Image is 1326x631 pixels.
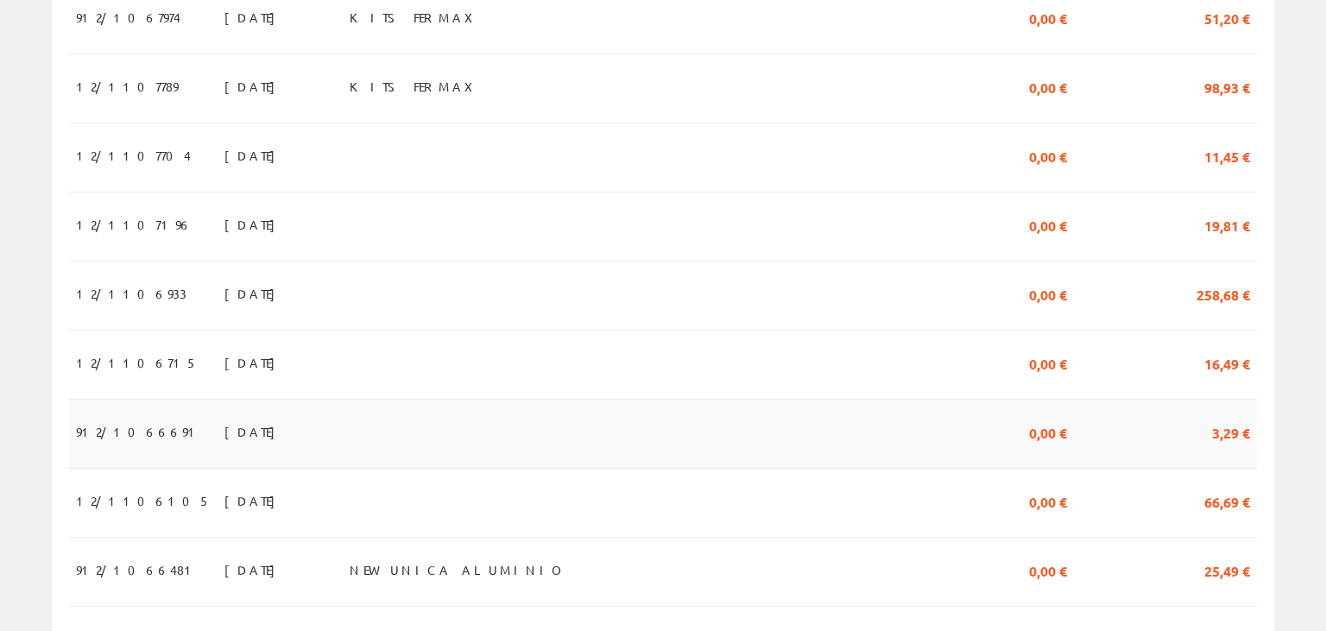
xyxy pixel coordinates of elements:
[1029,72,1067,101] span: 0,00 €
[76,279,186,308] span: 12/1106933
[1029,141,1067,170] span: 0,00 €
[76,486,211,515] span: 12/1106105
[224,486,284,515] span: [DATE]
[224,555,284,584] span: [DATE]
[76,417,202,446] span: 912/1066691
[350,72,483,101] span: KITS FERMAX
[76,141,191,170] span: 12/1107704
[1029,555,1067,584] span: 0,00 €
[1204,348,1250,377] span: 16,49 €
[350,555,567,584] span: NEW UNICA ALUMINIO
[76,210,193,239] span: 12/1107196
[224,3,284,32] span: [DATE]
[76,555,199,584] span: 912/1066481
[1029,348,1067,377] span: 0,00 €
[1212,417,1250,446] span: 3,29 €
[76,3,180,32] span: 912/1067974
[1029,279,1067,308] span: 0,00 €
[1204,486,1250,515] span: 66,69 €
[1204,3,1250,32] span: 51,20 €
[1029,210,1067,239] span: 0,00 €
[1204,141,1250,170] span: 11,45 €
[76,72,178,101] span: 12/1107789
[1204,555,1250,584] span: 25,49 €
[1204,210,1250,239] span: 19,81 €
[224,210,284,239] span: [DATE]
[1029,486,1067,515] span: 0,00 €
[1197,279,1250,308] span: 258,68 €
[1204,72,1250,101] span: 98,93 €
[224,279,284,308] span: [DATE]
[350,3,483,32] span: KITS FERMAX
[224,141,284,170] span: [DATE]
[76,348,198,377] span: 12/1106715
[224,72,284,101] span: [DATE]
[1029,417,1067,446] span: 0,00 €
[1029,3,1067,32] span: 0,00 €
[224,417,284,446] span: [DATE]
[224,348,284,377] span: [DATE]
